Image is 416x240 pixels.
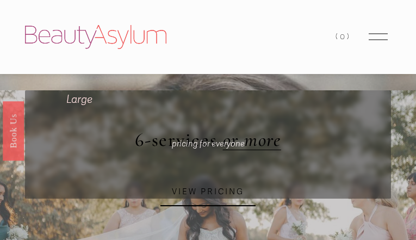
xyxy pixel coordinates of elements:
span: 0 [340,32,347,41]
span: ) [347,32,351,41]
a: Book Us [3,101,24,160]
span: ( [336,32,340,41]
em: Large [66,93,92,106]
h1: 6-services [47,130,369,151]
img: Beauty Asylum | Bridal Hair &amp; Makeup Charlotte &amp; Atlanta [25,25,166,49]
a: 0 items in cart [336,29,351,44]
a: VIEW PRICING [160,178,256,206]
em: pricing for everyone [172,139,245,149]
